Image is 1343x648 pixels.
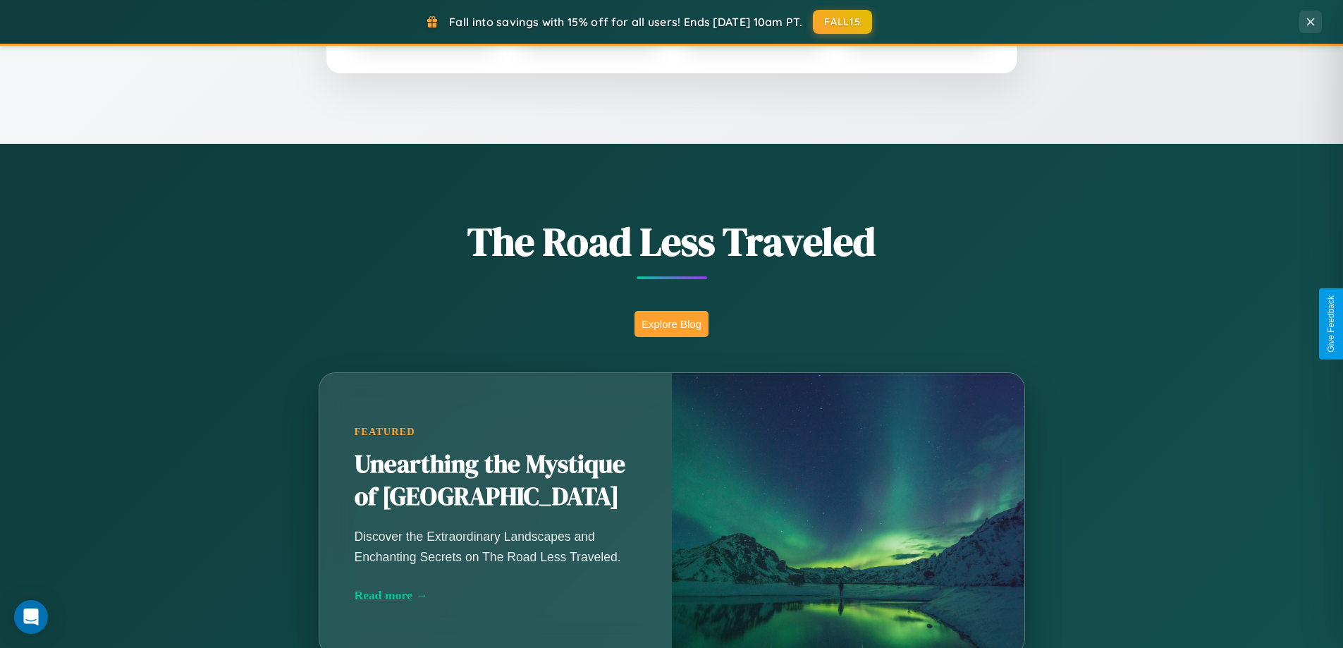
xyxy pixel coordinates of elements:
h1: The Road Less Traveled [249,214,1095,269]
button: FALL15 [813,10,872,34]
button: Explore Blog [634,311,709,337]
h2: Unearthing the Mystique of [GEOGRAPHIC_DATA] [355,448,637,513]
div: Read more → [355,588,637,603]
div: Give Feedback [1326,295,1336,353]
span: Fall into savings with 15% off for all users! Ends [DATE] 10am PT. [449,15,802,29]
div: Featured [355,426,637,438]
p: Discover the Extraordinary Landscapes and Enchanting Secrets on The Road Less Traveled. [355,527,637,566]
div: Open Intercom Messenger [14,600,48,634]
